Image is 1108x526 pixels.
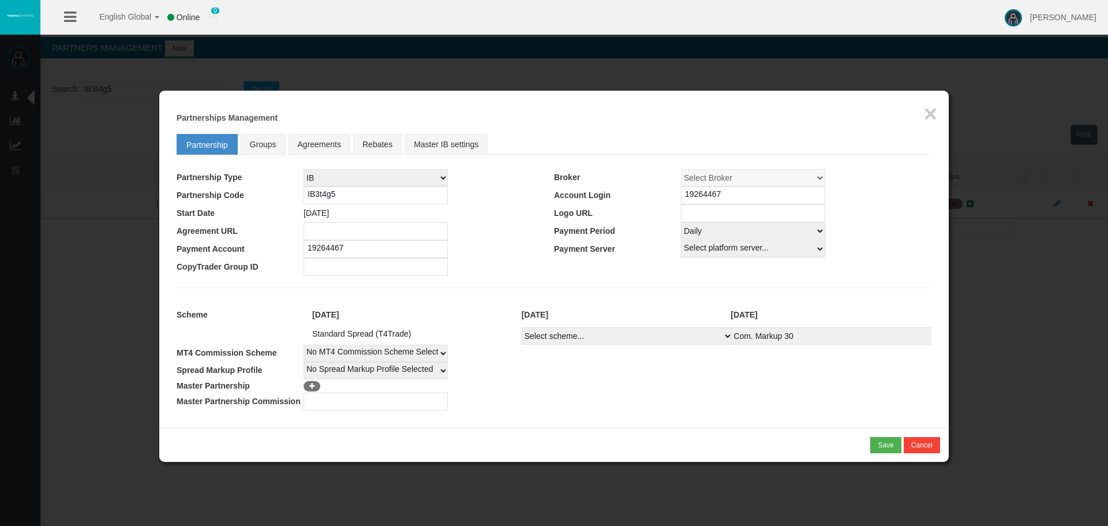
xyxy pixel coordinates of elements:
[554,186,681,204] td: Account Login
[177,393,304,411] td: Master Partnership Commission
[177,169,304,186] td: Partnership Type
[304,308,513,322] div: [DATE]
[177,186,304,204] td: Partnership Code
[208,12,217,24] img: user_small.png
[6,13,35,18] img: logo.svg
[177,113,278,122] b: Partnerships Management
[353,134,402,155] a: Rebates
[1005,9,1022,27] img: user-image
[924,102,937,125] button: ×
[870,437,901,453] button: Save
[405,134,488,155] a: Master IB settings
[722,308,931,322] div: [DATE]
[513,308,723,322] div: [DATE]
[554,240,681,258] td: Payment Server
[304,208,329,218] span: [DATE]
[177,379,304,393] td: Master Partnership
[177,134,238,155] a: Partnership
[554,204,681,222] td: Logo URL
[554,222,681,240] td: Payment Period
[177,258,304,276] td: CopyTrader Group ID
[84,12,151,21] span: English Global
[177,240,304,258] td: Payment Account
[904,437,940,453] button: Cancel
[289,134,350,155] a: Agreements
[177,222,304,240] td: Agreement URL
[177,13,200,22] span: Online
[177,345,304,362] td: MT4 Commission Scheme
[211,7,220,14] span: 0
[554,169,681,186] td: Broker
[177,362,304,379] td: Spread Markup Profile
[177,204,304,222] td: Start Date
[312,329,411,338] span: Standard Spread (T4Trade)
[177,303,304,327] td: Scheme
[250,140,276,149] span: Groups
[878,440,893,450] div: Save
[241,134,286,155] a: Groups
[1030,13,1096,22] span: [PERSON_NAME]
